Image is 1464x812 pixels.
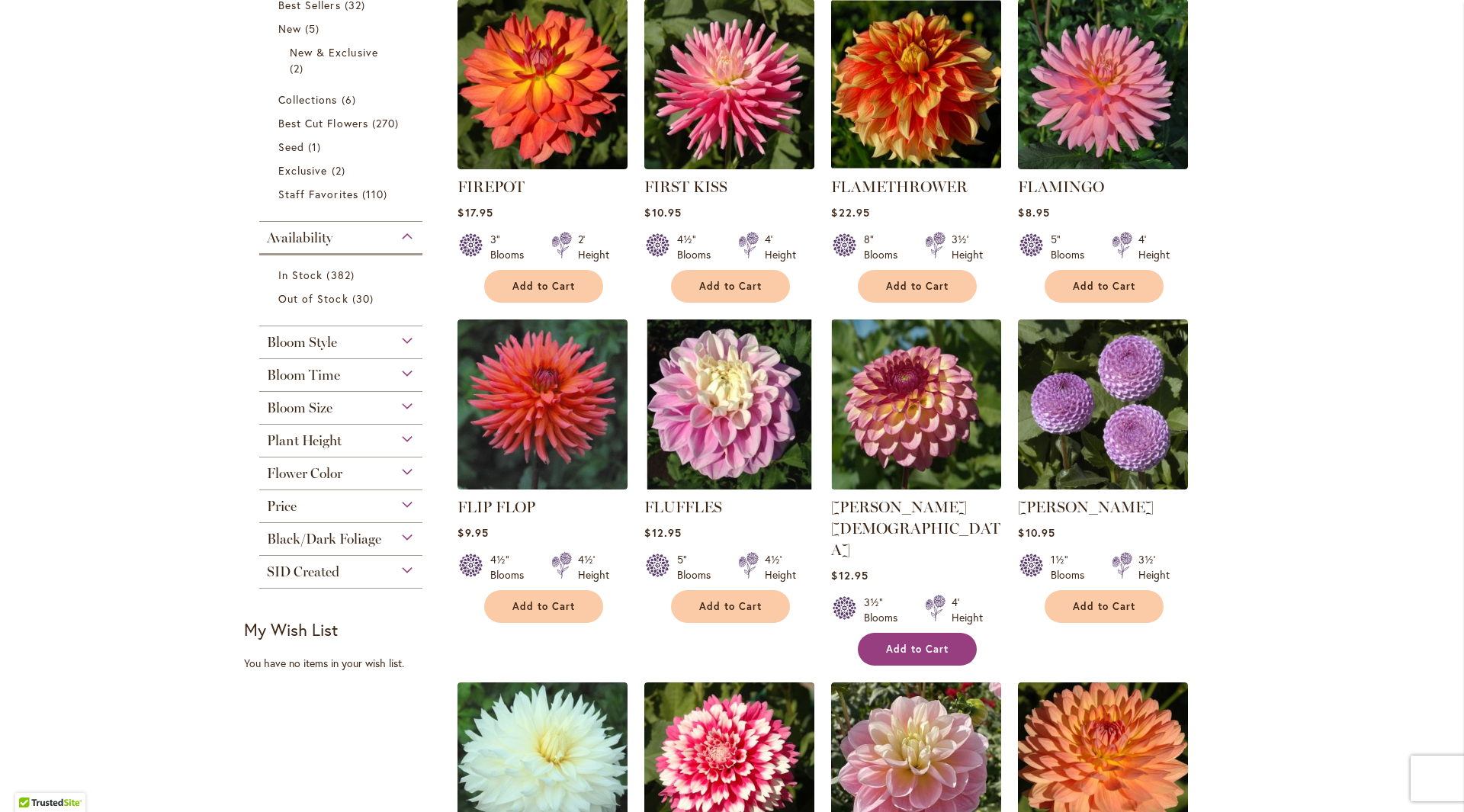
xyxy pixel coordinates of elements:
[1051,232,1093,262] div: 5" Blooms
[457,205,493,220] span: $17.95
[512,600,575,613] span: Add to Cart
[457,158,628,172] a: FIREPOT
[278,186,407,202] a: Staff Favorites
[352,290,377,307] span: 30
[952,595,983,625] div: 4' Height
[244,656,448,671] div: You have no items in your wish list.
[765,552,796,583] div: 4½' Height
[765,232,796,262] div: 4' Height
[267,531,381,547] span: Black/Dark Foliage
[952,232,983,262] div: 3½' Height
[1073,600,1135,613] span: Add to Cart
[267,367,340,384] span: Bloom Time
[1073,280,1135,293] span: Add to Cart
[278,162,407,178] a: Exclusive
[644,319,814,489] img: FLUFFLES
[267,400,332,416] span: Bloom Size
[1018,525,1055,540] span: $10.95
[362,186,391,202] span: 110
[342,91,360,108] span: 6
[886,643,949,656] span: Add to Cart
[699,280,762,293] span: Add to Cart
[290,44,396,76] a: New &amp; Exclusive
[644,525,681,540] span: $12.95
[267,563,339,580] span: SID Created
[1018,205,1049,220] span: $8.95
[831,205,869,220] span: $22.95
[278,267,407,283] a: In Stock 382
[278,268,323,282] span: In Stock
[278,21,407,37] a: New
[671,270,790,303] button: Add to Cart
[308,139,325,155] span: 1
[332,162,349,178] span: 2
[1051,552,1093,583] div: 1½" Blooms
[290,60,307,76] span: 2
[484,270,603,303] button: Add to Cart
[267,498,297,515] span: Price
[1138,232,1170,262] div: 4' Height
[267,465,342,482] span: Flower Color
[677,552,720,583] div: 5" Blooms
[278,92,338,107] span: Collections
[831,158,1001,172] a: FLAMETHROWER
[267,334,337,351] span: Bloom Style
[267,229,332,246] span: Availability
[1018,158,1188,172] a: FLAMINGO
[831,178,968,196] a: FLAMETHROWER
[457,525,488,540] span: $9.95
[1018,319,1188,489] img: FRANK HOLMES
[1045,590,1164,623] button: Add to Cart
[278,116,368,130] span: Best Cut Flowers
[864,595,907,625] div: 3½" Blooms
[278,140,304,154] span: Seed
[1045,270,1164,303] button: Add to Cart
[831,498,1000,559] a: [PERSON_NAME][DEMOGRAPHIC_DATA]
[484,590,603,623] button: Add to Cart
[699,600,762,613] span: Add to Cart
[372,115,403,131] span: 270
[1138,552,1170,583] div: 3½' Height
[278,139,407,155] a: Seed
[278,163,327,178] span: Exclusive
[1018,178,1104,196] a: FLAMINGO
[1018,478,1188,493] a: FRANK HOLMES
[644,158,814,172] a: FIRST KISS
[512,280,575,293] span: Add to Cart
[858,270,977,303] button: Add to Cart
[278,187,358,201] span: Staff Favorites
[644,478,814,493] a: FLUFFLES
[278,91,407,108] a: Collections
[305,21,323,37] span: 5
[831,319,1001,489] img: Foxy Lady
[1018,498,1154,516] a: [PERSON_NAME]
[864,232,907,262] div: 8" Blooms
[644,205,681,220] span: $10.95
[578,232,609,262] div: 2' Height
[244,618,338,640] strong: My Wish List
[858,633,977,666] button: Add to Cart
[578,552,609,583] div: 4½' Height
[11,758,54,801] iframe: Launch Accessibility Center
[278,115,407,131] a: Best Cut Flowers
[278,290,407,307] a: Out of Stock 30
[644,498,722,516] a: FLUFFLES
[677,232,720,262] div: 4½" Blooms
[490,552,533,583] div: 4½" Blooms
[886,280,949,293] span: Add to Cart
[644,178,727,196] a: FIRST KISS
[290,45,378,59] span: New & Exclusive
[671,590,790,623] button: Add to Cart
[457,319,628,489] img: FLIP FLOP
[278,21,301,36] span: New
[267,432,342,449] span: Plant Height
[490,232,533,262] div: 3" Blooms
[457,478,628,493] a: FLIP FLOP
[457,178,525,196] a: FIREPOT
[831,568,868,583] span: $12.95
[326,267,358,283] span: 382
[457,498,535,516] a: FLIP FLOP
[831,478,1001,493] a: Foxy Lady
[278,291,348,306] span: Out of Stock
